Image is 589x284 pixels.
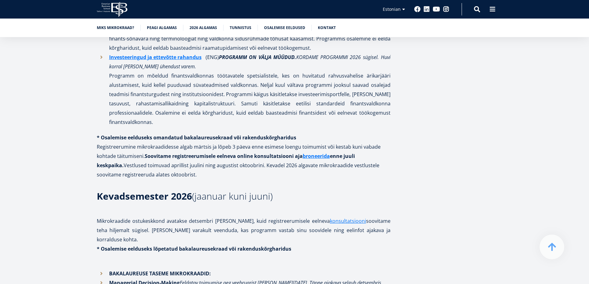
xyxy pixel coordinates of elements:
a: Instagram [443,6,449,12]
h3: (jaanuar kuni juuni) [97,192,391,210]
a: Facebook [414,6,420,12]
a: Osalemise eeldused [264,25,305,31]
p: Registreerumine mikrokraadidesse algab märtsis ja lõpeb 3 päeva enne esimese loengu toimumist või... [97,142,391,179]
a: Tunnistus [230,25,251,31]
a: broneerida [303,151,330,161]
a: Kontakt [318,25,336,31]
strong: BAKALAUREUSE TASEME MIKROKRAADID: [109,270,211,277]
a: Investeeringud ja ettevõtte rahandus [109,53,202,62]
strong: Kevadsemester 2026 [97,190,192,202]
a: Miks mikrokraad? [97,25,134,31]
a: 2026 algamas [190,25,217,31]
strong: * Osalemise eelduseks lõpetatud bakalaureusekraad või rakenduskõrgharidus [97,245,291,252]
strong: * Osalemise eelduseks omandatud bakalaureusekraad või rakenduskõrgharidus [97,134,296,141]
a: Linkedin [424,6,430,12]
strong: PROGRAMM ON VÄLJA MÜÜDUD. [219,54,297,61]
a: Youtube [433,6,440,12]
a: Peagi algamas [147,25,177,31]
strong: Soovitame registreerumisele eelneva online konsultatsiooni aja enne juuli keskpaika. [97,153,355,169]
p: Mikrokraadide ostukeskkond avatakse detsembri [PERSON_NAME], kuid registreerumisele eelneva soovi... [97,216,391,244]
li: (ENG) Programm on mõeldud finantsvaldkonnas töötavatele spetsialistele, kes on huvitatud rahvusva... [97,53,391,127]
em: KORDAME PROGRAMMI 2026 sügisel. Huvi korral [PERSON_NAME] ühendust varem. [109,54,391,70]
a: konsultatsiooni [330,216,366,226]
